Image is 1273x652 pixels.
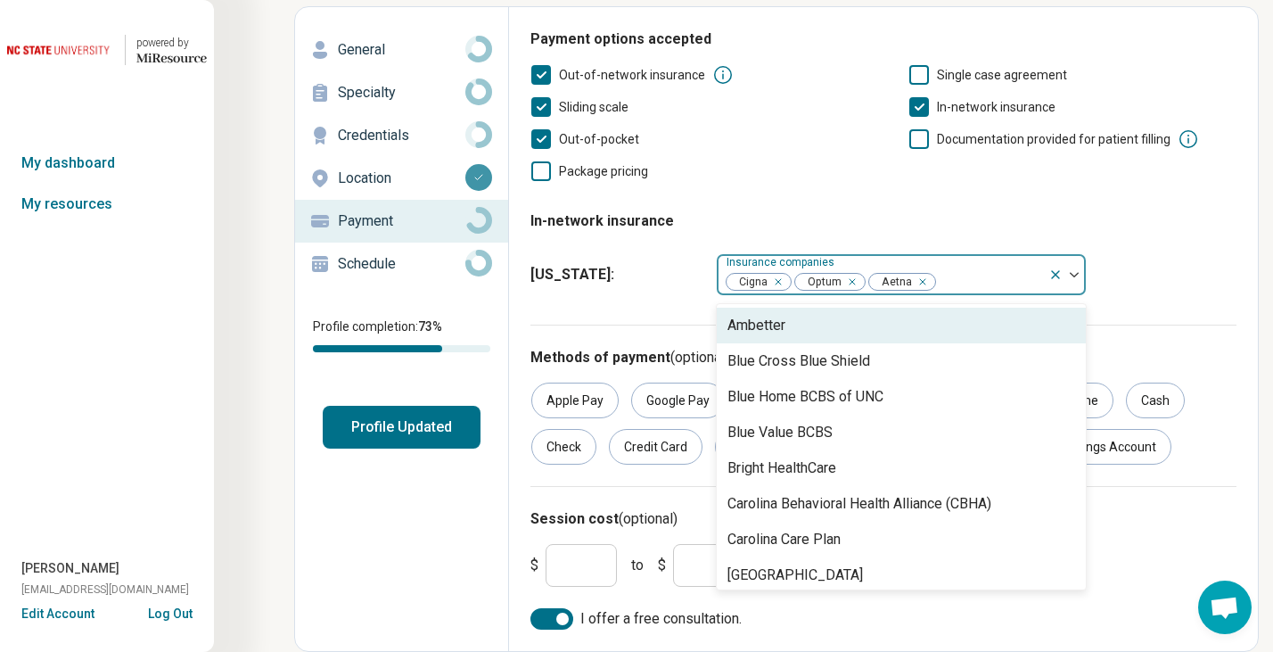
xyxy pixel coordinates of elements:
span: [PERSON_NAME] [21,559,119,578]
a: Specialty [295,71,508,114]
p: Location [338,168,465,189]
a: Credentials [295,114,508,157]
span: Cigna [727,274,773,291]
div: Profile completion: [295,307,508,363]
a: Location [295,157,508,200]
a: Open chat [1198,581,1252,634]
a: Schedule [295,243,508,285]
div: Carolina Behavioral Health Alliance (CBHA) [727,493,991,515]
span: (optional) [670,349,729,366]
span: Sliding scale [559,100,628,114]
div: powered by [136,35,207,51]
div: Cash [1126,383,1185,418]
span: Out-of-network insurance [559,68,705,82]
span: $ [530,555,538,576]
div: Blue Value BCBS [727,422,833,443]
label: Insurance companies [727,256,838,268]
span: $ [658,555,666,576]
span: [EMAIL_ADDRESS][DOMAIN_NAME] [21,582,189,598]
div: Check [531,429,596,465]
h3: Session cost [530,508,1236,530]
h3: Payment options accepted [530,29,1236,50]
span: (optional) [619,510,678,527]
span: Single case agreement [937,68,1067,82]
p: Specialty [338,82,465,103]
span: Documentation provided for patient filling [937,132,1170,146]
div: Health Savings Account [1007,429,1171,465]
div: Apple Pay [531,383,619,418]
div: Carolina Care Plan [727,529,841,550]
div: Blue Cross Blue Shield [727,351,870,372]
div: Blue Home BCBS of UNC [727,386,883,408]
span: Optum [795,274,847,291]
p: Payment [338,210,465,232]
span: to [631,555,644,576]
a: General [295,29,508,71]
span: In-network insurance [937,100,1055,114]
h3: Methods of payment [530,347,1236,368]
div: Profile completion [313,345,490,352]
button: Edit Account [21,605,94,623]
a: North Carolina State University powered by [7,29,207,71]
button: Profile Updated [323,406,480,449]
div: Credit Card [609,429,702,465]
legend: In-network insurance [530,196,674,246]
span: Package pricing [559,164,648,178]
div: Bright HealthCare [727,458,836,479]
a: Payment [295,200,508,243]
span: 73 % [418,319,442,334]
label: I offer a free consultation. [530,608,1236,630]
p: Credentials [338,125,465,146]
button: Log Out [148,605,193,619]
span: [US_STATE] : [530,264,702,285]
img: North Carolina State University [7,29,114,71]
p: General [338,39,465,61]
div: Google Pay [631,383,725,418]
p: Schedule [338,253,465,275]
div: [GEOGRAPHIC_DATA] [727,565,863,586]
div: Debit Card [715,429,804,465]
span: Out-of-pocket [559,132,639,146]
div: Ambetter [727,315,785,336]
span: Aetna [869,274,917,291]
